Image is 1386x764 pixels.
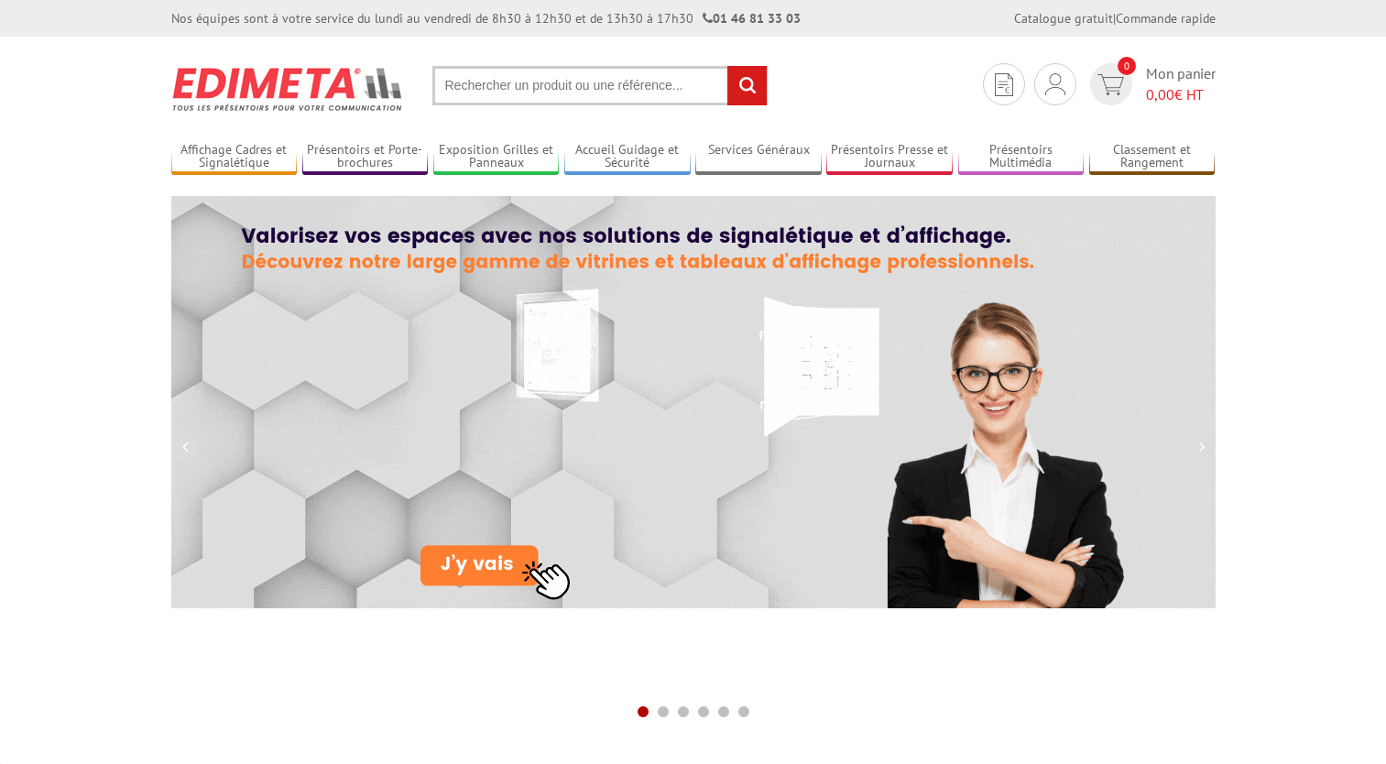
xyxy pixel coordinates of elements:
a: Services Généraux [695,142,822,172]
a: devis rapide 0 Mon panier 0,00€ HT [1086,63,1216,105]
input: rechercher [727,66,767,105]
a: Exposition Grilles et Panneaux [433,142,560,172]
a: Classement et Rangement [1089,142,1216,172]
div: | [1014,9,1216,27]
span: Mon panier [1146,63,1216,105]
a: Catalogue gratuit [1014,10,1113,27]
a: Accueil Guidage et Sécurité [564,142,691,172]
a: Présentoirs Presse et Journaux [826,142,953,172]
img: devis rapide [1045,73,1065,95]
a: Présentoirs Multimédia [958,142,1085,172]
img: devis rapide [1097,74,1124,95]
a: Affichage Cadres et Signalétique [171,142,298,172]
img: Présentoir, panneau, stand - Edimeta - PLV, affichage, mobilier bureau, entreprise [171,55,405,123]
a: Commande rapide [1116,10,1216,27]
a: Présentoirs et Porte-brochures [302,142,429,172]
span: 0,00 [1146,85,1174,104]
strong: 01 46 81 33 03 [703,10,801,27]
span: 0 [1118,57,1136,75]
input: Rechercher un produit ou une référence... [432,66,768,105]
div: Nos équipes sont à votre service du lundi au vendredi de 8h30 à 12h30 et de 13h30 à 17h30 [171,9,801,27]
span: € HT [1146,84,1216,105]
img: devis rapide [995,73,1013,96]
